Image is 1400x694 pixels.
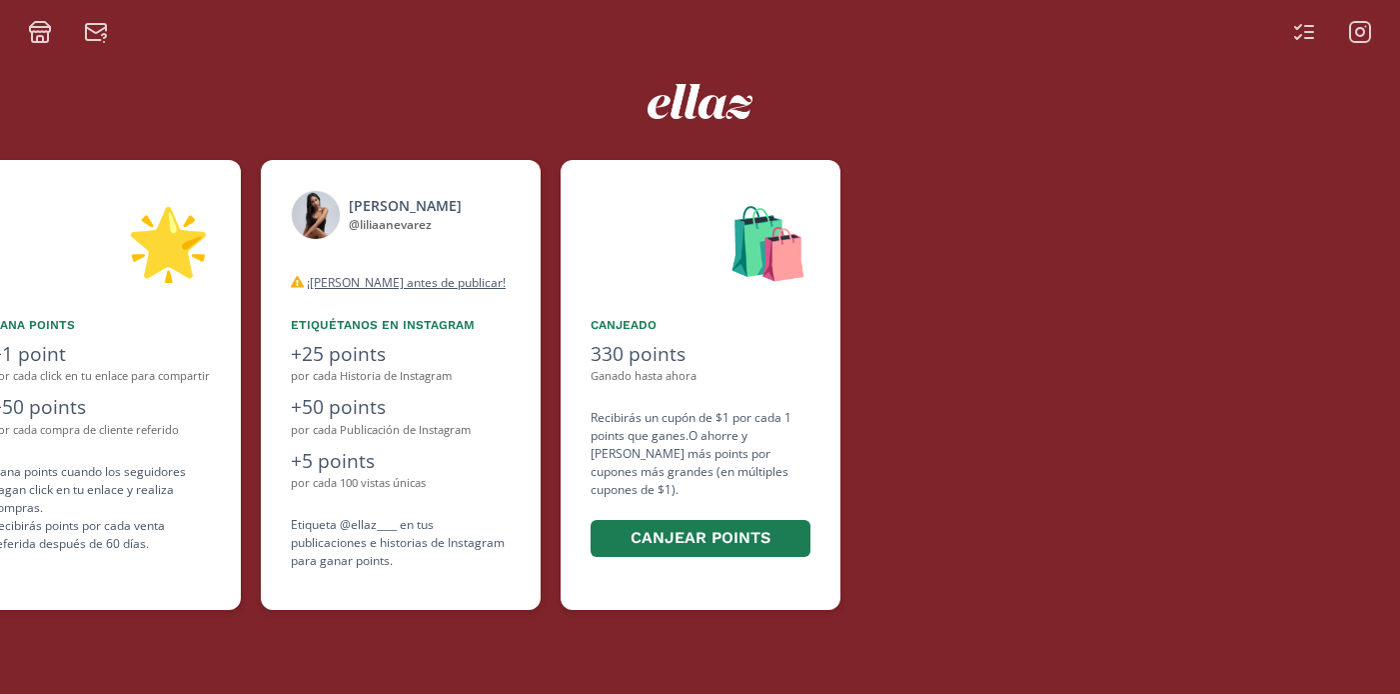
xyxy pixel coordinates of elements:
div: Etiqueta @ellaz____ en tus publicaciones e historias de Instagram para ganar points. [291,516,511,570]
img: ew9eVGDHp6dD [648,84,752,119]
div: Etiquétanos en Instagram [291,316,511,334]
div: por cada Historia de Instagram [291,368,511,385]
div: por cada 100 vistas únicas [291,475,511,492]
div: [PERSON_NAME] [349,195,462,216]
div: 🛍️ [591,190,810,292]
div: Ganado hasta ahora [591,368,810,385]
div: Recibirás un cupón de $1 por cada 1 points que ganes. O ahorre y [PERSON_NAME] más points por cup... [591,409,810,560]
div: por cada Publicación de Instagram [291,422,511,439]
img: 472866662_2015896602243155_15014156077129679_n.jpg [291,190,341,240]
div: @ liliaanevarez [349,216,462,234]
button: Canjear points [591,520,810,557]
u: ¡[PERSON_NAME] antes de publicar! [307,274,506,291]
div: 330 points [591,340,810,369]
div: Canjeado [591,316,810,334]
div: +25 points [291,340,511,369]
div: +5 points [291,447,511,476]
div: +50 points [291,393,511,422]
